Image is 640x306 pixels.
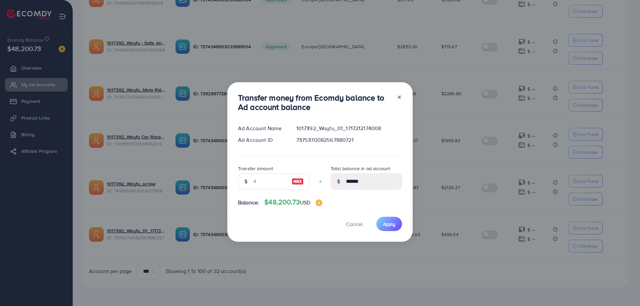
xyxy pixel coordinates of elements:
[300,199,310,206] span: USD
[233,125,291,132] div: Ad Account Name
[264,198,322,206] h4: $48,200.73
[338,217,371,231] button: Cancel
[376,217,402,231] button: Apply
[331,165,390,172] label: Total balance in ad account
[238,165,273,172] label: Transfer amount
[346,220,363,228] span: Cancel
[316,199,322,206] img: image
[612,276,635,301] iframe: Chat
[238,199,259,206] span: Balance:
[233,136,291,144] div: Ad Account ID
[291,136,407,144] div: 7375370082567880721
[383,221,395,227] span: Apply
[238,93,391,112] h3: Transfer money from Ecomdy balance to Ad account balance
[291,125,407,132] div: 1017392_Wayfu_01_1717212174008
[292,177,304,185] img: image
